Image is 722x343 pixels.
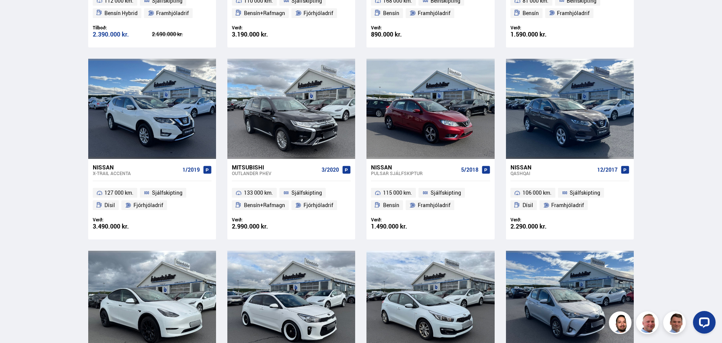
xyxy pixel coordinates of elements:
div: Mitsubishi [232,164,319,171]
div: 2.390.000 kr. [93,31,152,38]
div: Verð: [371,217,431,223]
span: Framhjóladrif [156,9,189,18]
span: Bensín [523,9,539,18]
span: Fjórhjóladrif [133,201,163,210]
iframe: LiveChat chat widget [687,308,719,340]
div: 2.290.000 kr. [510,223,570,230]
span: 133 000 km. [244,188,273,197]
div: 1.590.000 kr. [510,31,570,38]
a: Nissan X-Trail ACCENTA 1/2019 127 000 km. Sjálfskipting Dísil Fjórhjóladrif Verð: 3.490.000 kr. [88,159,216,239]
span: Sjálfskipting [570,188,600,197]
span: Fjórhjóladrif [304,201,333,210]
div: Outlander PHEV [232,171,319,176]
span: Framhjóladrif [418,9,451,18]
span: Sjálfskipting [152,188,182,197]
span: 12/2017 [597,167,618,173]
span: 1/2019 [182,167,200,173]
a: Mitsubishi Outlander PHEV 3/2020 133 000 km. Sjálfskipting Bensín+Rafmagn Fjórhjóladrif Verð: 2.9... [227,159,355,239]
span: Sjálfskipting [291,188,322,197]
div: 1.490.000 kr. [371,223,431,230]
span: Dísil [104,201,115,210]
a: Nissan Pulsar SJÁLFSKIPTUR 5/2018 115 000 km. Sjálfskipting Bensín Framhjóladrif Verð: 1.490.000 kr. [366,159,494,239]
span: Bensín [383,201,399,210]
div: Verð: [510,25,570,30]
div: Verð: [371,25,431,30]
span: 3/2020 [322,167,339,173]
img: nhp88E3Fdnt1Opn2.png [610,313,633,335]
span: 115 000 km. [383,188,412,197]
span: Bensín Hybrid [104,9,138,18]
div: 3.190.000 kr. [232,31,291,38]
div: 2.990.000 kr. [232,223,291,230]
span: Framhjóladrif [418,201,451,210]
div: 2.690.000 kr. [152,32,212,37]
span: Bensín+Rafmagn [244,201,285,210]
span: Dísil [523,201,533,210]
div: Tilboð: [93,25,152,30]
div: Verð: [93,217,152,223]
span: 5/2018 [461,167,478,173]
span: 106 000 km. [523,188,552,197]
div: Verð: [232,25,291,30]
span: Sjálfskipting [431,188,461,197]
div: Pulsar SJÁLFSKIPTUR [371,171,458,176]
div: Nissan [93,164,179,171]
img: FbJEzSuNWCJXmdc-.webp [664,313,687,335]
div: X-Trail ACCENTA [93,171,179,176]
a: Nissan Qashqai 12/2017 106 000 km. Sjálfskipting Dísil Framhjóladrif Verð: 2.290.000 kr. [506,159,634,239]
span: Framhjóladrif [551,201,584,210]
div: Verð: [232,217,291,223]
div: Nissan [510,164,594,171]
span: Framhjóladrif [557,9,590,18]
img: siFngHWaQ9KaOqBr.png [637,313,660,335]
div: Qashqai [510,171,594,176]
div: Nissan [371,164,458,171]
span: Fjórhjóladrif [304,9,333,18]
div: Verð: [510,217,570,223]
span: Bensín+Rafmagn [244,9,285,18]
span: 127 000 km. [104,188,133,197]
div: 890.000 kr. [371,31,431,38]
div: 3.490.000 kr. [93,223,152,230]
span: Bensín [383,9,399,18]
